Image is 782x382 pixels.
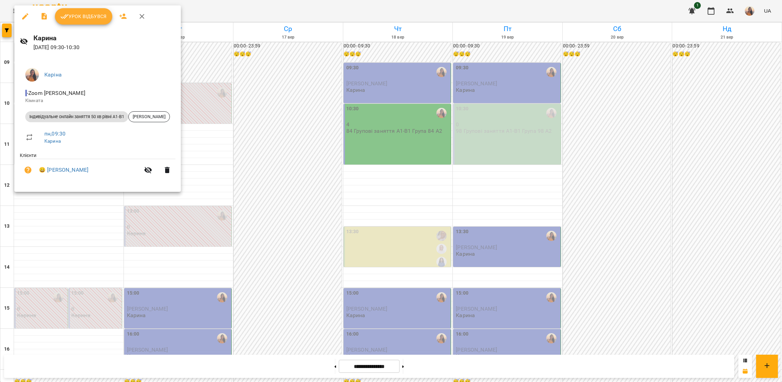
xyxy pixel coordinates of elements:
[25,90,87,96] span: - Zoom [PERSON_NAME]
[44,138,61,144] a: Карина
[128,111,170,122] div: [PERSON_NAME]
[39,166,88,174] a: 😀 [PERSON_NAME]
[33,43,175,52] p: [DATE] 09:30 - 10:30
[129,114,170,120] span: [PERSON_NAME]
[33,33,175,43] h6: Карина
[20,162,36,178] button: Візит ще не сплачено. Додати оплату?
[44,71,62,78] a: Каріна
[60,12,107,20] span: Урок відбувся
[20,152,175,184] ul: Клієнти
[55,8,112,25] button: Урок відбувся
[44,130,66,137] a: пн , 09:30
[25,97,170,104] p: Кімната
[25,114,128,120] span: Індивідуальне онлайн заняття 50 хв рівні А1-В1
[25,68,39,82] img: 069e1e257d5519c3c657f006daa336a6.png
